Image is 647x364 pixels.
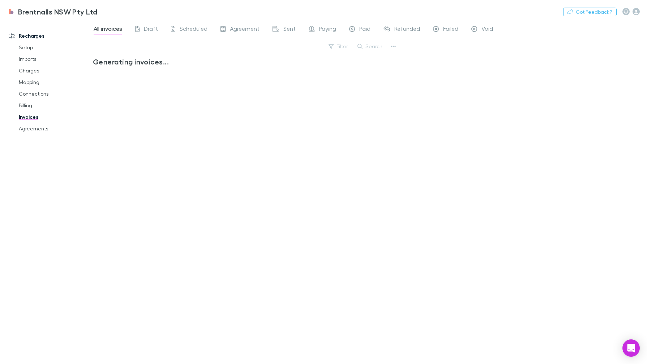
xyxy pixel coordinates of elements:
[12,42,98,53] a: Setup
[283,25,296,34] span: Sent
[12,88,98,100] a: Connections
[7,7,15,16] img: Brentnalls NSW Pty Ltd's Logo
[481,25,493,34] span: Void
[622,339,640,357] div: Open Intercom Messenger
[394,25,420,34] span: Refunded
[3,3,102,20] a: Brentnalls NSW Pty Ltd
[12,100,98,111] a: Billing
[93,57,393,66] h3: Generating invoices...
[12,111,98,123] a: Invoices
[94,25,122,34] span: All invoices
[12,123,98,134] a: Agreements
[354,42,387,51] button: Search
[443,25,458,34] span: Failed
[12,53,98,65] a: Imports
[230,25,260,34] span: Agreement
[18,7,98,16] h3: Brentnalls NSW Pty Ltd
[325,42,352,51] button: Filter
[12,76,98,88] a: Mapping
[180,25,207,34] span: Scheduled
[12,65,98,76] a: Charges
[144,25,158,34] span: Draft
[359,25,370,34] span: Paid
[563,8,617,16] button: Got Feedback?
[1,30,98,42] a: Recharges
[319,25,336,34] span: Paying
